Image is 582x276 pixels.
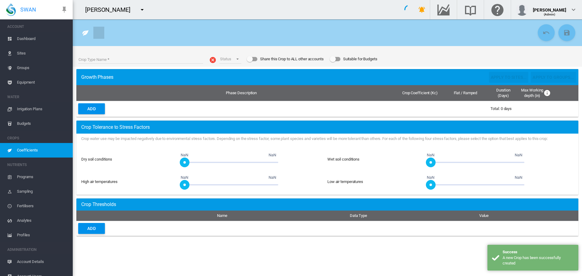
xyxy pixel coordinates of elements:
[350,213,367,218] span: Data Type
[180,175,189,181] span: NaN
[436,6,451,13] md-icon: Go to the Data Hub
[17,213,68,228] span: Analytes
[78,103,105,114] button: Add
[490,6,505,13] md-icon: Click here for help
[7,133,68,143] span: CROPS
[426,152,435,158] span: NaN
[268,152,277,158] span: NaN
[487,245,578,271] div: Success A new Crop has been successfully created
[81,157,112,161] label: Dry soil conditions
[20,6,36,13] span: SWAN
[416,4,428,16] button: icon-bell-ring
[7,92,68,102] span: WATER
[61,6,68,13] md-icon: icon-pin
[7,245,68,254] span: ADMINISTRATION
[531,72,576,83] button: Apply to groups...
[479,213,489,218] span: Value
[17,32,68,46] span: Dashboard
[343,55,377,63] div: Suitable for Budgets
[79,27,92,39] button: Click to go to list of Crops
[489,72,528,83] button: Apply to sites...
[226,91,257,95] span: Phase Description
[570,6,577,13] md-icon: icon-chevron-down
[81,179,118,184] span: High air temperatures
[463,6,478,13] md-icon: Search the knowledge base
[17,254,68,269] span: Account Details
[17,61,68,75] span: Groups
[85,5,136,14] div: [PERSON_NAME]
[516,4,528,16] img: profile.jpg
[503,249,574,255] div: Success
[563,29,570,36] md-icon: icon-content-save
[81,71,113,83] span: Crop Coefficients
[544,13,556,16] span: (Admin)
[136,4,148,16] button: icon-menu-down
[426,175,435,181] span: NaN
[219,55,241,64] md-select: Status
[247,55,323,64] md-switch: Share this Crop to ALL other accounts
[139,6,146,13] md-icon: icon-menu-down
[17,199,68,213] span: Fertilisers
[330,55,377,64] md-switch: Suitable for Budgets
[81,124,150,131] span: Crop Tolerance to Stress Factors
[544,89,551,97] md-icon: Optional maximum working depths for crop by date, representing bottom of effective root zone (see...
[514,152,523,158] span: NaN
[514,175,523,181] span: NaN
[7,160,68,170] span: NUTRIENTS
[327,179,363,184] span: Low air temperatures
[17,228,68,242] span: Profiles
[17,184,68,199] span: Sampling
[17,46,68,61] span: Sites
[217,213,227,218] span: Name
[543,29,550,36] md-icon: icon-undo
[268,175,277,181] span: NaN
[7,22,68,32] span: ACCOUNT
[81,136,574,146] div: Crop water use may be impacted negatively due to environmental stress factors. Depending on the s...
[17,170,68,184] span: Programs
[533,5,566,11] div: [PERSON_NAME]
[78,223,105,234] button: Add
[260,55,323,63] div: Share this Crop to ALL other accounts
[6,3,16,16] img: SWAN-Landscape-Logo-Colour-drop.png
[496,88,510,98] span: Duration (Days)
[454,91,477,95] span: Flat / Ramped
[180,152,189,158] span: NaN
[81,198,116,210] span: Crop Coefficients
[82,29,89,36] md-icon: icon-leaf
[17,116,68,131] span: Budgets
[503,255,574,266] div: A new Crop has been successfully created
[17,102,68,116] span: Irrigation Plans
[418,6,426,13] md-icon: icon-bell-ring
[521,88,544,98] span: Max Working depth
[538,24,555,41] button: Cancel Changes
[488,101,578,117] td: Total: 0 days
[402,91,438,95] span: Crop Coefficient (Kc)
[327,157,360,161] span: Wet soil conditions
[17,75,68,90] span: Equipment
[17,143,68,158] span: Coefficients
[558,24,575,41] button: Save Changes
